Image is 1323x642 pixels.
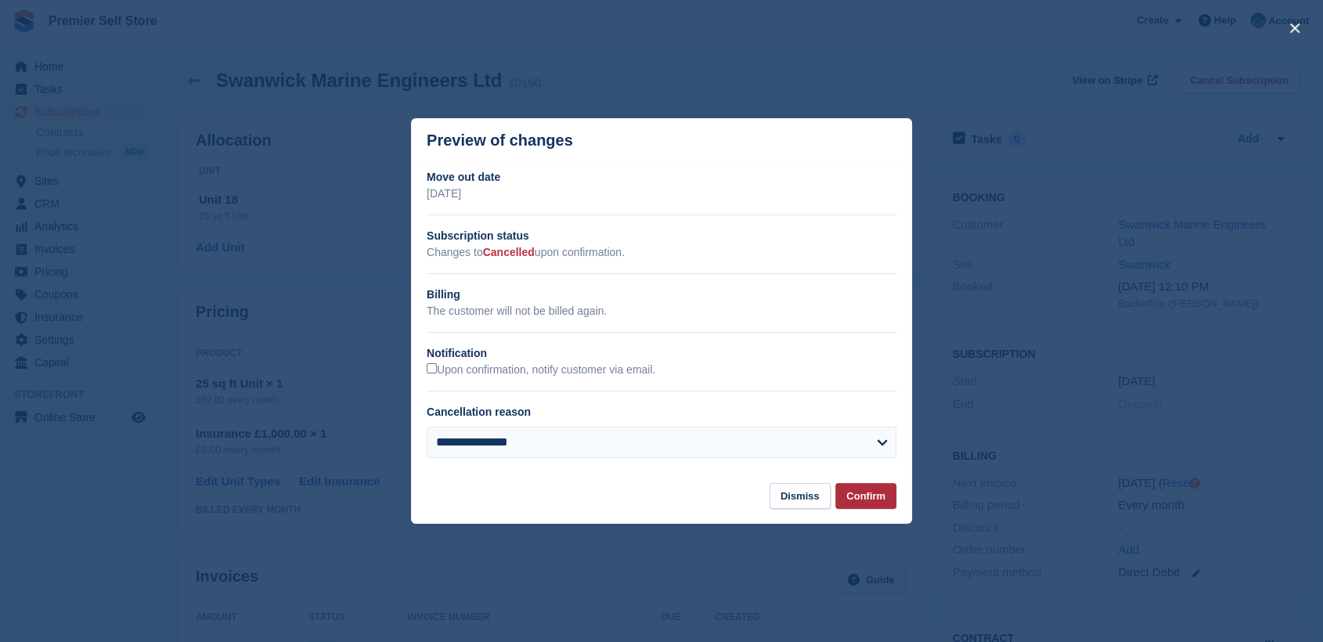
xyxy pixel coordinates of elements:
p: The customer will not be billed again. [427,303,896,319]
p: [DATE] [427,186,896,202]
h2: Move out date [427,169,896,186]
h2: Billing [427,287,896,303]
h2: Subscription status [427,228,896,244]
h2: Notification [427,345,896,362]
p: Changes to upon confirmation. [427,244,896,261]
label: Upon confirmation, notify customer via email. [427,363,655,377]
button: Confirm [835,483,896,509]
label: Cancellation reason [427,406,531,418]
button: Dismiss [770,483,831,509]
span: Cancelled [483,246,535,258]
button: close [1282,16,1307,41]
input: Upon confirmation, notify customer via email. [427,363,437,373]
p: Preview of changes [427,132,573,150]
